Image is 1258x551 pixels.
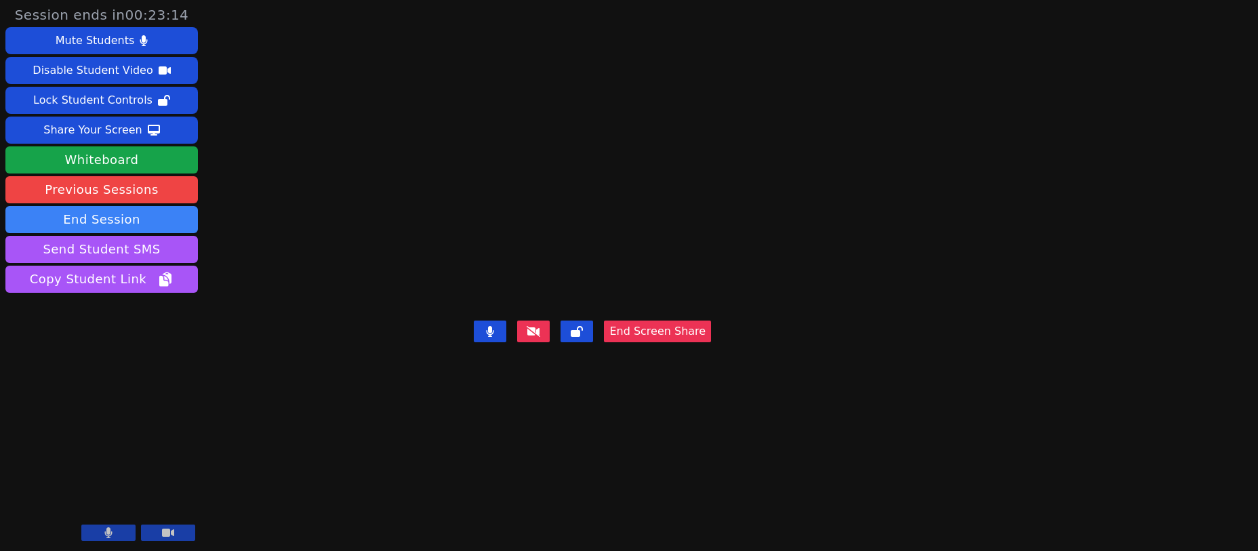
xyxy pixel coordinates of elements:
button: End Session [5,206,198,233]
time: 00:23:14 [125,7,189,23]
button: Share Your Screen [5,117,198,144]
button: Copy Student Link [5,266,198,293]
button: Lock Student Controls [5,87,198,114]
div: Mute Students [56,30,134,52]
div: Disable Student Video [33,60,153,81]
span: Copy Student Link [30,270,174,289]
button: Disable Student Video [5,57,198,84]
div: Lock Student Controls [33,89,153,111]
div: Share Your Screen [43,119,142,141]
button: Send Student SMS [5,236,198,263]
button: Mute Students [5,27,198,54]
button: End Screen Share [604,321,711,342]
span: Session ends in [15,5,189,24]
a: Previous Sessions [5,176,198,203]
button: Whiteboard [5,146,198,174]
